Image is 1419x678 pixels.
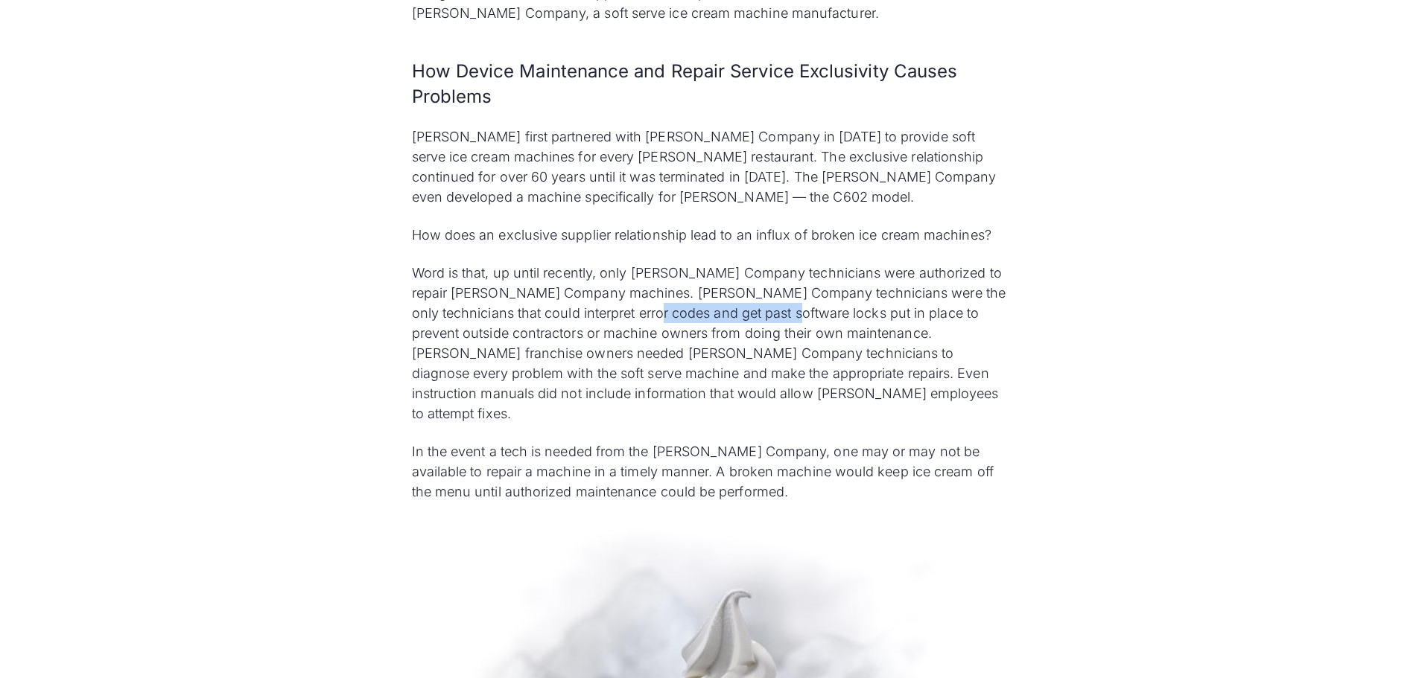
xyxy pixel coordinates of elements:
p: [PERSON_NAME] first partnered with [PERSON_NAME] Company in [DATE] to provide soft serve ice crea... [412,127,1008,207]
h3: How Device Maintenance and Repair Service Exclusivity Causes Problems [412,59,1008,109]
p: Word is that, up until recently, only [PERSON_NAME] Company technicians were authorized to repair... [412,263,1008,423]
p: How does an exclusive supplier relationship lead to an influx of broken ice cream machines? [412,225,1008,245]
p: In the event a tech is needed from the [PERSON_NAME] Company, one may or may not be available to ... [412,441,1008,502]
